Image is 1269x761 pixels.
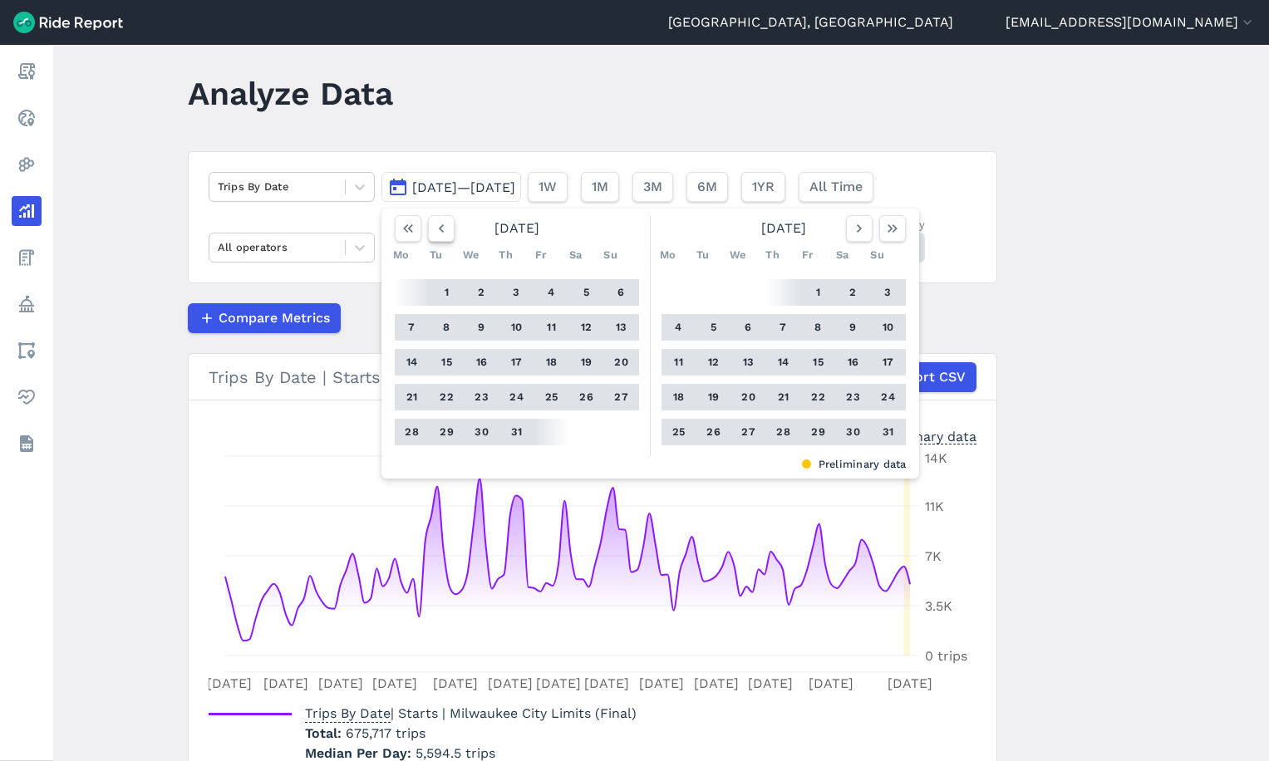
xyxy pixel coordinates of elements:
button: 3 [504,279,530,306]
button: 21 [770,384,797,410]
div: Th [760,242,786,268]
a: Heatmaps [12,150,42,179]
button: 17 [504,349,530,376]
button: 4 [666,314,692,341]
button: 20 [608,349,635,376]
tspan: [DATE] [207,675,252,691]
div: [DATE] [655,215,912,242]
button: 27 [608,384,635,410]
button: 2 [840,279,867,306]
button: 15 [805,349,832,376]
tspan: [DATE] [372,675,417,691]
button: 3M [632,172,673,202]
tspan: 14K [925,450,947,466]
div: Trips By Date | Starts | Milwaukee City Limits (Final) [209,362,976,392]
span: | Starts | Milwaukee City Limits (Final) [305,705,637,721]
tspan: [DATE] [809,675,853,691]
button: 1 [434,279,460,306]
button: 23 [840,384,867,410]
span: Trips By Date [305,700,391,723]
button: 28 [770,419,797,445]
button: 29 [434,419,460,445]
a: Health [12,382,42,412]
span: All Time [809,177,863,197]
div: Mo [388,242,415,268]
div: Mo [655,242,681,268]
button: 1M [581,172,619,202]
tspan: [DATE] [536,675,581,691]
span: 1W [539,177,557,197]
div: Th [493,242,519,268]
tspan: [DATE] [584,675,629,691]
div: Preliminary data [394,456,907,472]
button: 21 [399,384,425,410]
span: 6M [697,177,717,197]
a: Datasets [12,429,42,459]
h1: Analyze Data [188,71,393,116]
button: 31 [875,419,902,445]
button: [EMAIL_ADDRESS][DOMAIN_NAME] [1006,12,1256,32]
button: 25 [539,384,565,410]
div: Fr [528,242,554,268]
button: 7 [399,314,425,341]
button: 9 [469,314,495,341]
button: [DATE]—[DATE] [381,172,521,202]
button: 23 [469,384,495,410]
button: 16 [840,349,867,376]
div: We [725,242,751,268]
button: 10 [875,314,902,341]
button: 11 [539,314,565,341]
button: 13 [735,349,762,376]
button: 18 [539,349,565,376]
button: 4 [539,279,565,306]
button: 12 [701,349,727,376]
div: Preliminary data [870,427,976,444]
button: Compare Metrics [188,303,341,333]
div: Su [598,242,624,268]
a: Fees [12,243,42,272]
button: 29 [805,419,832,445]
span: Compare Metrics [219,308,330,328]
button: 15 [434,349,460,376]
button: 22 [805,384,832,410]
button: 22 [434,384,460,410]
tspan: [DATE] [639,675,684,691]
tspan: [DATE] [888,675,932,691]
button: 26 [573,384,600,410]
span: [DATE]—[DATE] [412,179,515,195]
div: Sa [829,242,856,268]
tspan: [DATE] [263,675,307,691]
button: 31 [504,419,530,445]
img: Ride Report [13,12,123,33]
div: Sa [563,242,589,268]
button: 10 [504,314,530,341]
span: 1YR [752,177,775,197]
button: 2 [469,279,495,306]
button: 11 [666,349,692,376]
button: 12 [573,314,600,341]
button: 30 [840,419,867,445]
button: 27 [735,419,762,445]
button: All Time [799,172,873,202]
button: 25 [666,419,692,445]
a: Analyze [12,196,42,226]
button: 20 [735,384,762,410]
div: We [458,242,484,268]
span: 1M [592,177,608,197]
button: 1 [805,279,832,306]
button: 14 [399,349,425,376]
a: Realtime [12,103,42,133]
a: Report [12,56,42,86]
button: 6 [735,314,762,341]
button: 1W [528,172,568,202]
div: Su [864,242,891,268]
button: 24 [504,384,530,410]
button: 7 [770,314,797,341]
a: Policy [12,289,42,319]
button: 30 [469,419,495,445]
span: Export CSV [891,367,966,387]
tspan: [DATE] [693,675,738,691]
div: Tu [423,242,450,268]
tspan: 0 trips [925,648,967,664]
button: 6 [608,279,635,306]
